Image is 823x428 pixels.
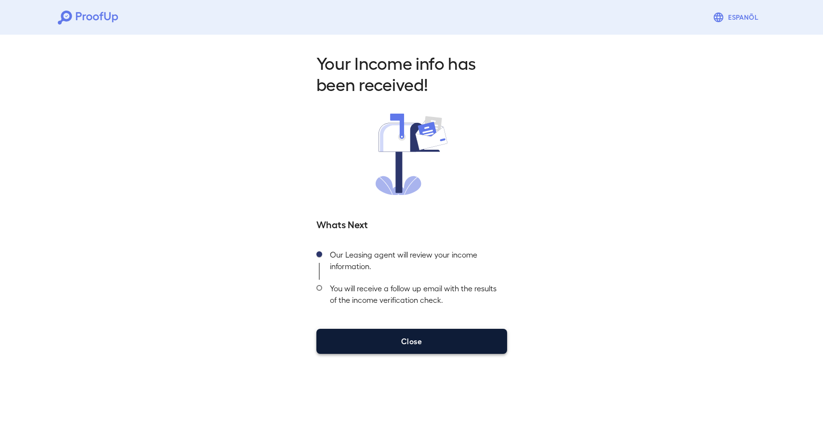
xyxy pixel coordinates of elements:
div: Our Leasing agent will review your income information. [322,246,507,280]
img: received.svg [376,114,448,195]
div: You will receive a follow up email with the results of the income verification check. [322,280,507,313]
button: Espanõl [709,8,765,27]
h2: Your Income info has been received! [316,52,507,94]
h5: Whats Next [316,217,507,231]
button: Close [316,329,507,354]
